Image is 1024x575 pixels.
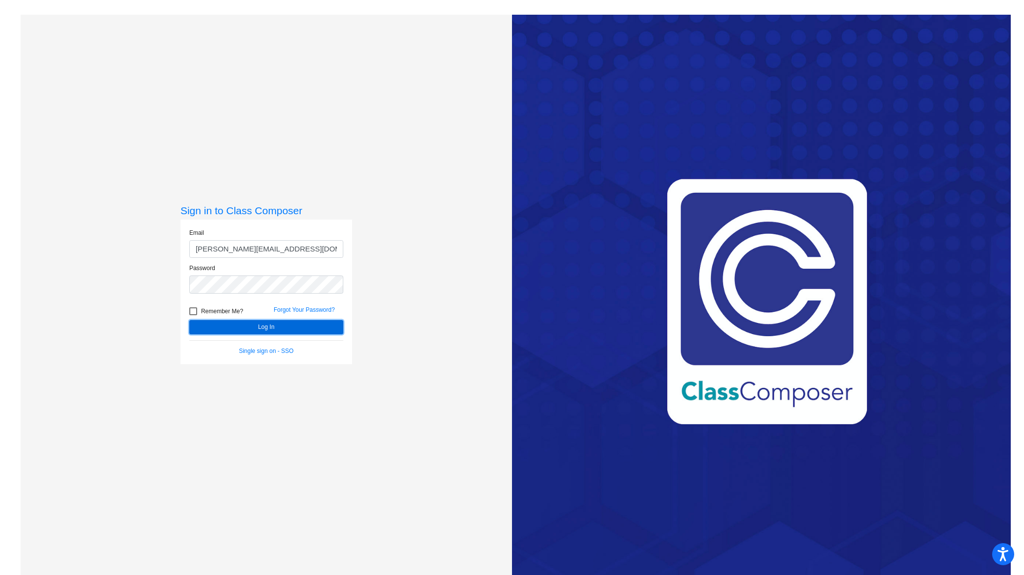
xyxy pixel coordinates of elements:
label: Password [189,264,215,273]
span: Remember Me? [201,305,243,317]
button: Log In [189,320,343,334]
h3: Sign in to Class Composer [180,204,352,217]
label: Email [189,228,204,237]
a: Single sign on - SSO [239,348,293,354]
a: Forgot Your Password? [274,306,335,313]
